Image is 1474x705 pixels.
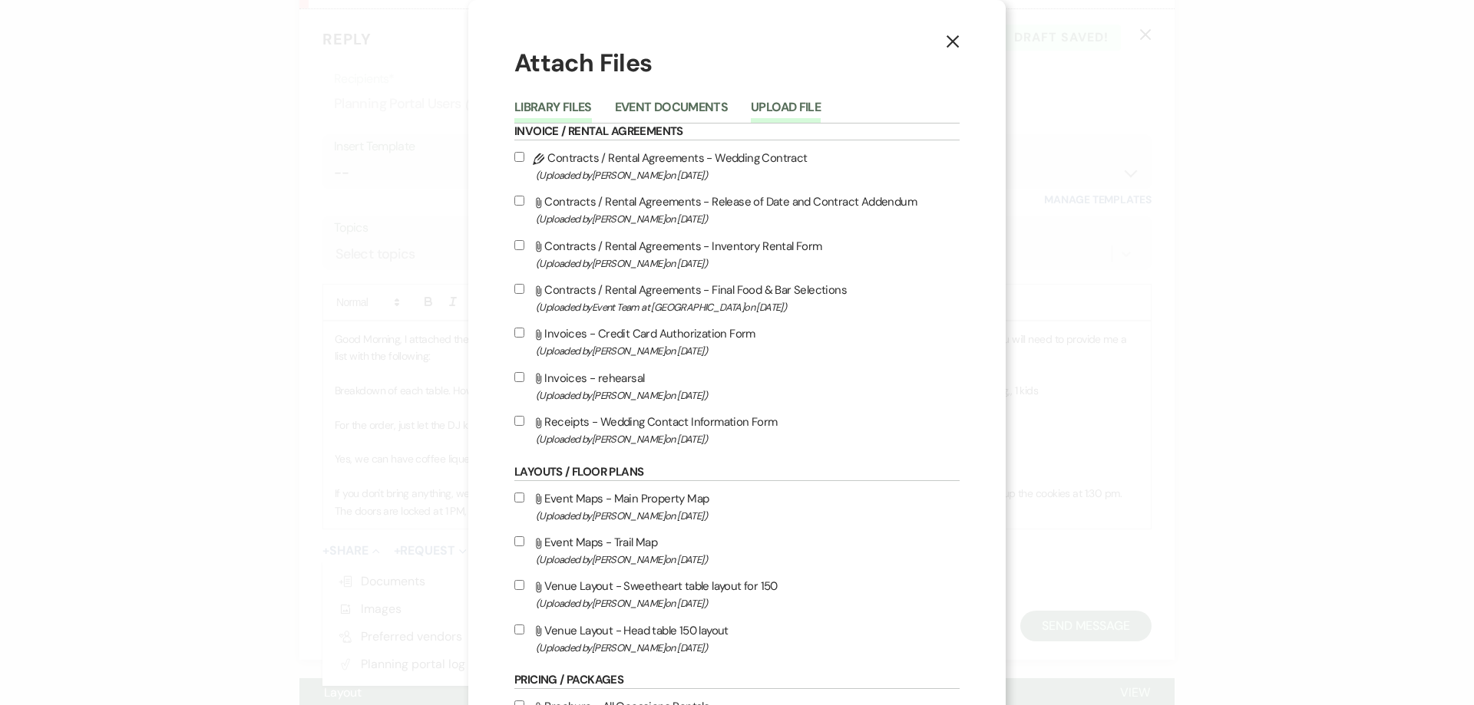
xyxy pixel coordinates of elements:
[514,46,960,81] h1: Attach Files
[514,101,592,123] button: Library Files
[514,624,524,634] input: Venue Layout - Head table 150 layout(Uploaded by[PERSON_NAME]on [DATE])
[514,280,960,316] label: Contracts / Rental Agreements - Final Food & Bar Selections
[514,580,524,590] input: Venue Layout - Sweetheart table layout for 150(Uploaded by[PERSON_NAME]on [DATE])
[514,464,960,481] h6: Layouts / Floor Plans
[536,430,960,448] span: (Uploaded by [PERSON_NAME] on [DATE] )
[514,368,960,404] label: Invoices - rehearsal
[514,240,524,250] input: Contracts / Rental Agreements - Inventory Rental Form(Uploaded by[PERSON_NAME]on [DATE])
[514,372,524,382] input: Invoices - rehearsal(Uploaded by[PERSON_NAME]on [DATE])
[514,124,960,140] h6: Invoice / Rental Agreements
[514,328,524,338] input: Invoices - Credit Card Authorization Form(Uploaded by[PERSON_NAME]on [DATE])
[536,255,960,272] span: (Uploaded by [PERSON_NAME] on [DATE] )
[514,416,524,426] input: Receipts - Wedding Contact Information Form(Uploaded by[PERSON_NAME]on [DATE])
[536,342,960,360] span: (Uploaded by [PERSON_NAME] on [DATE] )
[514,493,524,502] input: Event Maps - Main Property Map(Uploaded by[PERSON_NAME]on [DATE])
[514,489,960,525] label: Event Maps - Main Property Map
[514,148,960,184] label: Contracts / Rental Agreements - Wedding Contract
[514,621,960,657] label: Venue Layout - Head table 150 layout
[536,639,960,657] span: (Uploaded by [PERSON_NAME] on [DATE] )
[536,298,960,316] span: (Uploaded by Event Team at [GEOGRAPHIC_DATA] on [DATE] )
[514,196,524,206] input: Contracts / Rental Agreements - Release of Date and Contract Addendum(Uploaded by[PERSON_NAME]on ...
[514,412,960,448] label: Receipts - Wedding Contact Information Form
[514,324,960,360] label: Invoices - Credit Card Authorization Form
[514,236,960,272] label: Contracts / Rental Agreements - Inventory Rental Form
[514,284,524,294] input: Contracts / Rental Agreements - Final Food & Bar Selections(Uploaded byEvent Team at [GEOGRAPHIC_...
[536,210,960,228] span: (Uploaded by [PERSON_NAME] on [DATE] )
[514,576,960,612] label: Venue Layout - Sweetheart table layout for 150
[536,507,960,525] span: (Uploaded by [PERSON_NAME] on [DATE] )
[536,166,960,184] span: (Uploaded by [PERSON_NAME] on [DATE] )
[514,672,960,689] h6: Pricing / Packages
[751,101,821,123] button: Upload File
[536,551,960,568] span: (Uploaded by [PERSON_NAME] on [DATE] )
[514,536,524,546] input: Event Maps - Trail Map(Uploaded by[PERSON_NAME]on [DATE])
[514,192,960,228] label: Contracts / Rental Agreements - Release of Date and Contract Addendum
[536,387,960,404] span: (Uploaded by [PERSON_NAME] on [DATE] )
[615,101,728,123] button: Event Documents
[536,595,960,612] span: (Uploaded by [PERSON_NAME] on [DATE] )
[514,532,960,568] label: Event Maps - Trail Map
[514,152,524,162] input: Contracts / Rental Agreements - Wedding Contract(Uploaded by[PERSON_NAME]on [DATE])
